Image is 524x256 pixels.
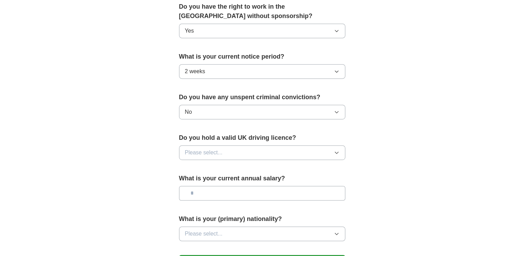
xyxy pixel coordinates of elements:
button: No [179,105,345,119]
span: No [185,108,192,116]
span: 2 weeks [185,67,205,76]
span: Please select... [185,230,223,238]
button: Please select... [179,145,345,160]
label: What is your current notice period? [179,52,345,61]
span: Please select... [185,148,223,157]
label: What is your (primary) nationality? [179,214,345,224]
button: 2 weeks [179,64,345,79]
span: Yes [185,27,194,35]
label: What is your current annual salary? [179,174,345,183]
label: Do you hold a valid UK driving licence? [179,133,345,143]
button: Please select... [179,227,345,241]
label: Do you have the right to work in the [GEOGRAPHIC_DATA] without sponsorship? [179,2,345,21]
label: Do you have any unspent criminal convictions? [179,93,345,102]
button: Yes [179,24,345,38]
